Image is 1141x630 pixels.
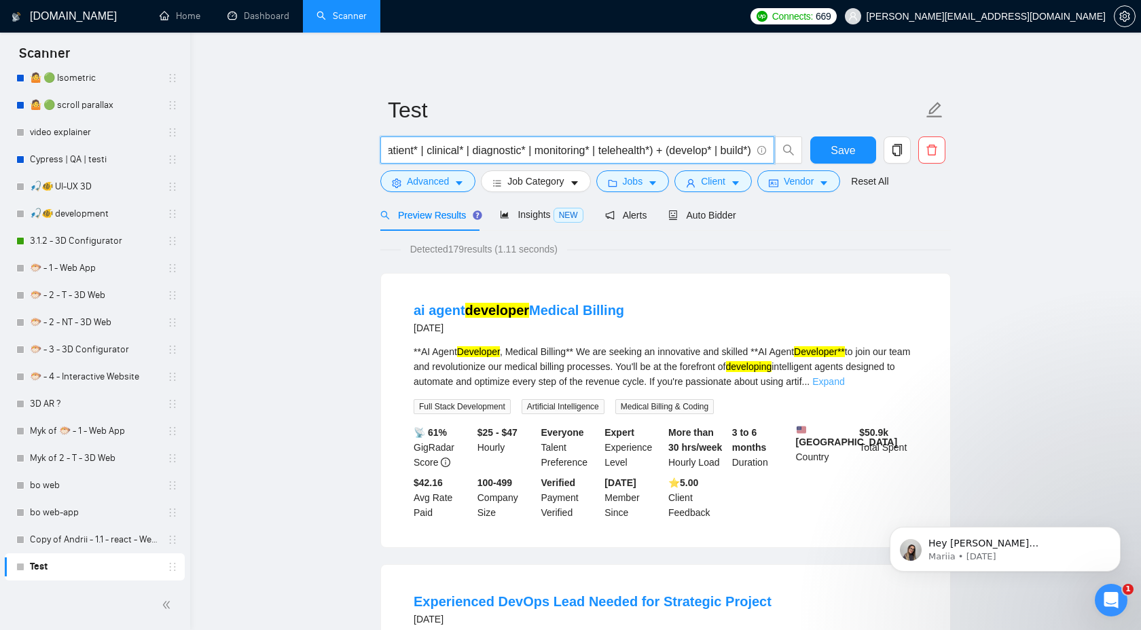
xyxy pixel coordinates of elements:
[411,425,475,470] div: GigRadar Score
[30,526,159,553] a: Copy of Andrii - 1.1 - react - Web App
[726,361,772,372] mark: developing
[481,170,590,192] button: barsJob Categorycaret-down
[30,363,159,390] a: 🐡 - 4 - Interactive Website
[414,427,447,438] b: 📡 61%
[539,475,602,520] div: Payment Verified
[30,255,159,282] a: 🐡 - 1 - Web App
[541,427,584,438] b: Everyone
[793,425,857,470] div: Country
[848,12,858,21] span: user
[816,9,831,24] span: 669
[30,146,159,173] a: Cypress | QA | testi
[380,210,390,220] span: search
[414,320,624,336] div: [DATE]
[12,6,21,28] img: logo
[475,475,539,520] div: Company Size
[757,170,840,192] button: idcardVendorcaret-down
[757,11,767,22] img: upwork-logo.png
[784,174,814,189] span: Vendor
[859,427,888,438] b: $ 50.9k
[775,136,802,164] button: search
[167,263,178,274] span: holder
[772,9,813,24] span: Connects:
[162,598,175,612] span: double-left
[167,317,178,328] span: holder
[602,425,666,470] div: Experience Level
[796,425,898,447] b: [GEOGRAPHIC_DATA]
[30,499,159,526] a: bo web-app
[414,477,443,488] b: $42.16
[919,144,945,156] span: delete
[167,426,178,437] span: holder
[541,477,576,488] b: Verified
[596,170,670,192] button: folderJobscaret-down
[926,101,943,119] span: edit
[539,425,602,470] div: Talent Preference
[507,174,564,189] span: Job Category
[605,210,615,220] span: notification
[30,64,159,92] a: 🤷 🟢 Isometric
[856,425,920,470] div: Total Spent
[729,425,793,470] div: Duration
[167,371,178,382] span: holder
[167,100,178,111] span: holder
[668,210,678,220] span: robot
[167,399,178,409] span: holder
[30,445,159,472] a: Myk of 2 - T - 3D Web
[316,10,367,22] a: searchScanner
[869,498,1141,593] iframe: Intercom notifications message
[615,399,714,414] span: Medical Billing & Coding
[228,10,289,22] a: dashboardDashboard
[522,399,604,414] span: Artificial Intelligence
[732,427,767,453] b: 3 to 6 months
[686,178,695,188] span: user
[668,427,722,453] b: More than 30 hrs/week
[167,208,178,219] span: holder
[30,282,159,309] a: 🐡 - 2 - T - 3D Web
[167,453,178,464] span: holder
[471,209,484,221] div: Tooltip anchor
[668,477,698,488] b: ⭐️ 5.00
[8,43,81,72] span: Scanner
[30,472,159,499] a: bo web
[701,174,725,189] span: Client
[411,475,475,520] div: Avg Rate Paid
[666,475,729,520] div: Client Feedback
[884,144,910,156] span: copy
[414,344,918,389] div: **AI Agent , Medical Billing** We are seeking an innovative and skilled **AI Agent to join our te...
[457,346,500,357] mark: Developer
[465,303,529,318] mark: developer
[623,174,643,189] span: Jobs
[454,178,464,188] span: caret-down
[167,290,178,301] span: holder
[160,10,200,22] a: homeHome
[414,303,624,318] a: ai agentdeveloperMedical Billing
[392,178,401,188] span: setting
[604,477,636,488] b: [DATE]
[30,390,159,418] a: 3D AR ?
[602,475,666,520] div: Member Since
[30,309,159,336] a: 🐡 - 2 - NT - 3D Web
[500,209,583,220] span: Insights
[884,136,911,164] button: copy
[794,346,845,357] mark: Developer**
[802,376,810,387] span: ...
[648,178,657,188] span: caret-down
[475,425,539,470] div: Hourly
[388,93,923,127] input: Scanner name...
[776,144,801,156] span: search
[812,376,844,387] a: Expand
[1114,11,1136,22] a: setting
[167,181,178,192] span: holder
[167,507,178,518] span: holder
[167,480,178,491] span: holder
[831,142,855,159] span: Save
[167,154,178,165] span: holder
[668,210,736,221] span: Auto Bidder
[851,174,888,189] a: Reset All
[757,146,766,155] span: info-circle
[30,173,159,200] a: 🎣🐠 UI-UX 3D
[401,242,567,257] span: Detected 179 results (1.11 seconds)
